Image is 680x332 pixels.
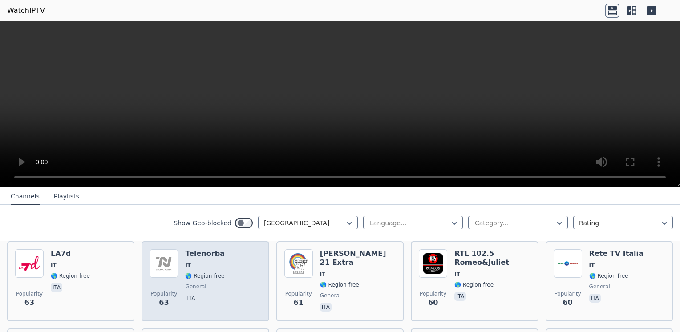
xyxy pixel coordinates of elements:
p: ita [454,292,466,301]
span: Popularity [150,290,177,297]
span: IT [454,271,460,278]
span: 60 [428,297,438,308]
span: 🌎 Region-free [589,272,628,279]
span: IT [589,262,595,269]
p: ita [51,283,62,292]
img: Canale 21 Extra [284,249,313,278]
span: 🌎 Region-free [185,272,224,279]
span: IT [320,271,326,278]
img: LA7d [15,249,44,278]
span: Popularity [16,290,43,297]
button: Playlists [54,188,79,205]
p: ita [320,303,332,312]
span: general [185,283,206,290]
span: Popularity [420,290,446,297]
img: RTL 102.5 Romeo&Juliet [419,249,447,278]
img: Telenorba [150,249,178,278]
span: IT [185,262,191,269]
button: Channels [11,188,40,205]
h6: [PERSON_NAME] 21 Extra [320,249,396,267]
span: general [589,283,610,290]
span: general [320,292,341,299]
h6: LA7d [51,249,90,258]
span: 🌎 Region-free [51,272,90,279]
span: 61 [294,297,304,308]
span: IT [51,262,57,269]
span: 63 [159,297,169,308]
span: Popularity [555,290,581,297]
h6: Telenorba [185,249,225,258]
h6: RTL 102.5 Romeo&Juliet [454,249,530,267]
span: 63 [24,297,34,308]
img: Rete TV Italia [554,249,582,278]
span: Popularity [285,290,312,297]
p: ita [589,294,601,303]
a: WatchIPTV [7,5,45,16]
span: 🌎 Region-free [320,281,359,288]
span: 60 [563,297,572,308]
h6: Rete TV Italia [589,249,644,258]
p: ita [185,294,197,303]
span: 🌎 Region-free [454,281,494,288]
label: Show Geo-blocked [174,219,231,227]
